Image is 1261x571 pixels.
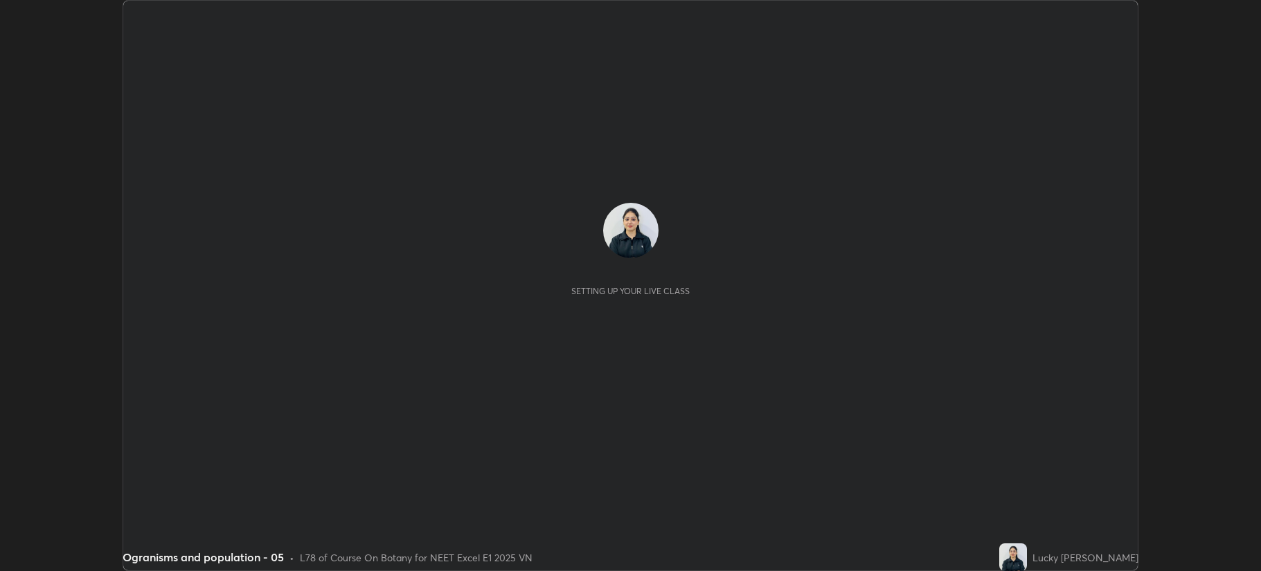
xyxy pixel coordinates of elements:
[603,203,659,258] img: ac32ed79869041e68d2c152ee794592b.jpg
[300,550,533,565] div: L78 of Course On Botany for NEET Excel E1 2025 VN
[289,550,294,565] div: •
[571,286,690,296] div: Setting up your live class
[123,549,284,565] div: Ogranisms and population - 05
[1032,550,1138,565] div: Lucky [PERSON_NAME]
[999,543,1027,571] img: ac32ed79869041e68d2c152ee794592b.jpg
